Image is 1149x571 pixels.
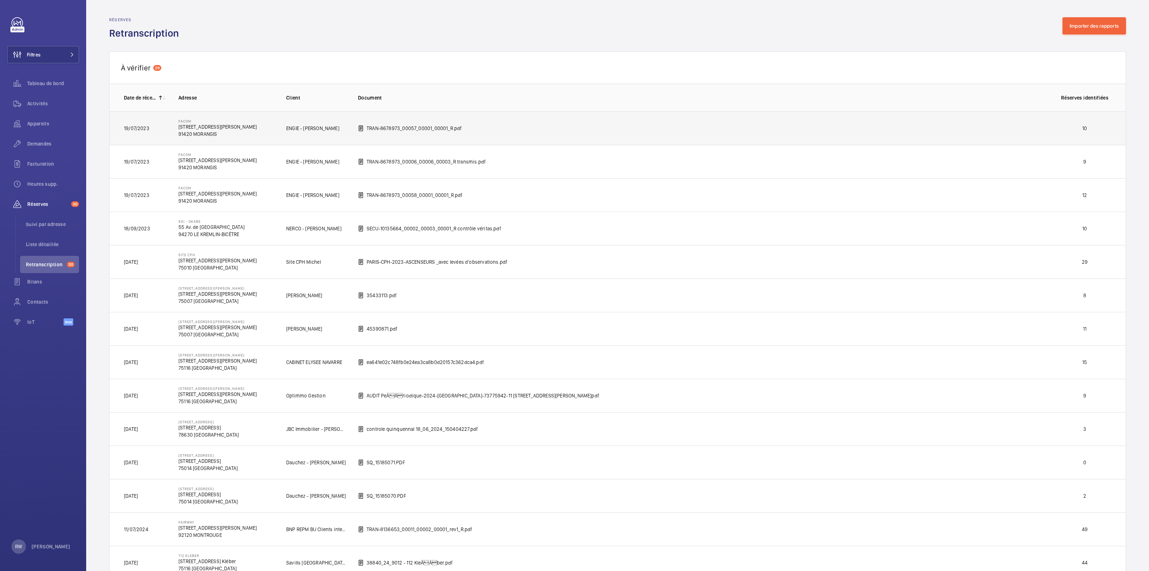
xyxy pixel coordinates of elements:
p: ea641e02c748fb0e24ea3ca8b0d20157c362dca4.pdf [367,359,484,366]
p: 75116 [GEOGRAPHIC_DATA] [178,364,257,372]
p: [DATE] [124,425,138,433]
p: [DATE] [124,258,138,266]
p: 15 [1058,359,1111,366]
p: AUDIT PeÃÂriodique-2024-[GEOGRAPHIC_DATA]-73775942-11 [STREET_ADDRESS][PERSON_NAME]pdf [367,392,599,399]
span: Retranscription [26,261,64,268]
p: [STREET_ADDRESS][PERSON_NAME] [178,123,257,130]
p: [STREET_ADDRESS][PERSON_NAME] [178,353,257,357]
p: Facom [178,186,257,190]
p: [DATE] [124,292,138,299]
p: 18/09/2023 [124,225,150,232]
p: [STREET_ADDRESS] [178,491,238,498]
p: [DATE] [124,325,138,332]
p: [STREET_ADDRESS] Kléber [178,558,237,565]
p: 75007 [GEOGRAPHIC_DATA] [178,298,257,305]
p: [DATE] [124,359,138,366]
p: 12 [1058,192,1111,199]
span: 30 [71,201,79,207]
p: 9 [1058,392,1111,399]
p: Dauchez - [PERSON_NAME] [286,492,346,499]
p: SQ_15185070.PDF [367,492,406,499]
p: [STREET_ADDRESS][PERSON_NAME] [178,290,257,298]
p: 38840_24_9012 - 112 KleÃÂber.pdf [367,559,453,566]
p: JBC Immobilier - [PERSON_NAME] [286,425,346,433]
h2: Réserves [109,17,183,22]
p: 44 [1058,559,1111,566]
p: [STREET_ADDRESS][PERSON_NAME] [178,324,257,331]
p: NERCO - [PERSON_NAME] [286,225,341,232]
span: Suivi par adresse [26,221,79,228]
p: 45390871.pdf [367,325,397,332]
p: Adresse [178,94,275,101]
p: 8 [1058,292,1111,299]
span: 29 [153,65,161,71]
p: [STREET_ADDRESS] [178,420,239,424]
p: ENGIE - [PERSON_NAME] [286,158,339,165]
span: Appareils [27,120,79,127]
p: PARIS-CPH-2023-ASCENSEURS _avec levées d'observations.pdf [367,258,507,266]
span: Tableau de bord [27,80,79,87]
p: 2 [1058,492,1111,499]
p: ENGIE - [PERSON_NAME] [286,192,339,199]
p: 75014 [GEOGRAPHIC_DATA] [178,465,238,472]
p: [STREET_ADDRESS][PERSON_NAME] [178,190,257,197]
p: [STREET_ADDRESS][PERSON_NAME] [178,524,257,531]
p: Date de réception [124,94,156,101]
span: Contacts [27,298,79,305]
p: TRAN-8678973_00058_00001_00001_R.pdf [367,192,463,199]
p: 49 [1058,526,1111,533]
p: 94270 LE KREMLIN-BICÊTRE [178,231,245,238]
p: Client [286,94,346,101]
p: [STREET_ADDRESS][PERSON_NAME] [178,386,257,391]
span: Réserves [27,201,68,208]
p: Facom [178,119,257,123]
p: 75116 [GEOGRAPHIC_DATA] [178,398,257,405]
p: Réserves identifiées [1058,94,1111,101]
span: Bilans [27,278,79,285]
span: Activités [27,100,79,107]
p: [DATE] [124,392,138,399]
p: SSI - OKABE [178,219,245,224]
span: Liste détaillée [26,241,79,248]
p: 19/07/2023 [124,125,149,132]
p: Document [358,94,1047,101]
p: TRAN-8678973_00006_00006_00003_R transmis.pdf [367,158,486,165]
p: SECU-10135664_00002_00003_00001_R contrôle véritas.pdf [367,225,501,232]
span: Facturation [27,160,79,167]
p: CABINET ELYSEE NAVARRE [286,359,342,366]
p: Facom [178,152,257,157]
p: 11 [1058,325,1111,332]
p: 19/07/2023 [124,158,149,165]
p: RW [15,543,22,550]
p: 9 [1058,158,1111,165]
span: 30 [67,262,75,267]
p: [PERSON_NAME] [32,543,70,550]
p: 91420 MORANGIS [178,130,257,138]
span: Beta [64,318,73,326]
h1: Retranscription [109,27,183,40]
p: [DATE] [124,492,138,499]
p: 0 [1058,459,1111,466]
p: 78630 [GEOGRAPHIC_DATA] [178,431,239,438]
p: Site CPH Michel [286,258,321,266]
p: [STREET_ADDRESS][PERSON_NAME] [178,319,257,324]
p: 91420 MORANGIS [178,197,257,204]
p: 55 Av. de [GEOGRAPHIC_DATA] [178,224,245,231]
p: Site CPH [178,253,257,257]
p: controle quinquennal 18_06_2024_150404227.pdf [367,425,478,433]
p: SQ_15185071.PDF [367,459,405,466]
p: 29 [1058,258,1111,266]
p: 75010 [GEOGRAPHIC_DATA] [178,264,257,271]
p: [STREET_ADDRESS] [178,457,238,465]
p: [PERSON_NAME] [286,325,322,332]
button: Filtres [7,46,79,63]
p: [STREET_ADDRESS][PERSON_NAME] [178,391,257,398]
p: BNP REPM BU Clients internes [286,526,346,533]
p: [STREET_ADDRESS][PERSON_NAME] [178,257,257,264]
p: [PERSON_NAME] [286,292,322,299]
p: [STREET_ADDRESS][PERSON_NAME] [178,357,257,364]
p: 92120 MONTROUGE [178,531,257,539]
p: 11/07/2024 [124,526,148,533]
p: [STREET_ADDRESS] [178,453,238,457]
p: TRAN-8678973_00057_00001_00001_R.pdf [367,125,462,132]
